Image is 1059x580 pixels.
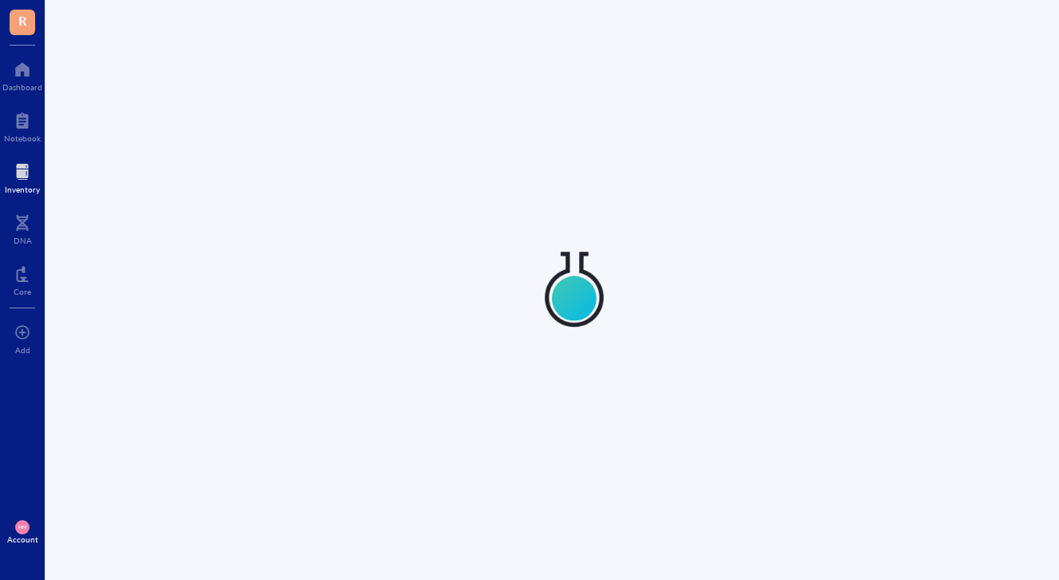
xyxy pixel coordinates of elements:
[14,261,31,296] a: Core
[5,159,40,194] a: Inventory
[2,82,42,92] div: Dashboard
[18,525,26,530] span: MM
[14,236,32,245] div: DNA
[5,185,40,194] div: Inventory
[15,345,30,355] div: Add
[4,108,41,143] a: Notebook
[7,534,38,544] div: Account
[4,133,41,143] div: Notebook
[2,57,42,92] a: Dashboard
[14,210,32,245] a: DNA
[14,287,31,296] div: Core
[18,10,26,30] span: R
